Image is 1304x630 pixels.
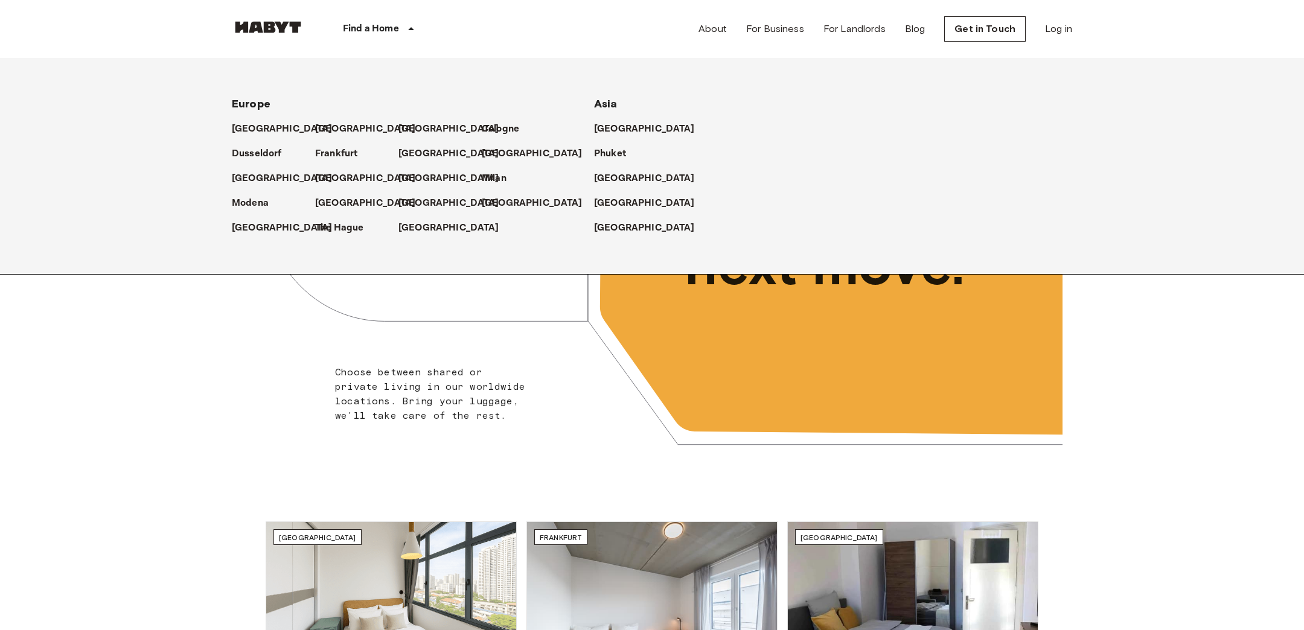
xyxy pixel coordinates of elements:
[594,221,707,235] a: [GEOGRAPHIC_DATA]
[315,171,428,186] a: [GEOGRAPHIC_DATA]
[315,122,428,136] a: [GEOGRAPHIC_DATA]
[315,171,416,186] p: [GEOGRAPHIC_DATA]
[746,22,804,36] a: For Business
[482,196,583,211] p: [GEOGRAPHIC_DATA]
[232,171,333,186] p: [GEOGRAPHIC_DATA]
[398,171,511,186] a: [GEOGRAPHIC_DATA]
[315,221,376,235] a: The Hague
[315,196,416,211] p: [GEOGRAPHIC_DATA]
[398,122,499,136] p: [GEOGRAPHIC_DATA]
[398,221,499,235] p: [GEOGRAPHIC_DATA]
[315,122,416,136] p: [GEOGRAPHIC_DATA]
[594,147,626,161] p: Phuket
[905,22,925,36] a: Blog
[315,147,357,161] p: Frankfurt
[232,196,269,211] p: Modena
[944,16,1026,42] a: Get in Touch
[343,22,399,36] p: Find a Home
[594,171,695,186] p: [GEOGRAPHIC_DATA]
[335,366,525,421] span: Choose between shared or private living in our worldwide locations. Bring your luggage, we'll tak...
[698,22,727,36] a: About
[482,122,531,136] a: Cologne
[232,221,345,235] a: [GEOGRAPHIC_DATA]
[315,221,363,235] p: The Hague
[482,171,519,186] a: Milan
[594,171,707,186] a: [GEOGRAPHIC_DATA]
[315,196,428,211] a: [GEOGRAPHIC_DATA]
[482,147,583,161] p: [GEOGRAPHIC_DATA]
[398,196,499,211] p: [GEOGRAPHIC_DATA]
[594,122,695,136] p: [GEOGRAPHIC_DATA]
[279,533,356,542] span: [GEOGRAPHIC_DATA]
[482,147,595,161] a: [GEOGRAPHIC_DATA]
[1045,22,1072,36] a: Log in
[482,122,519,136] p: Cologne
[398,147,511,161] a: [GEOGRAPHIC_DATA]
[398,147,499,161] p: [GEOGRAPHIC_DATA]
[482,171,507,186] p: Milan
[315,147,369,161] a: Frankfurt
[232,196,281,211] a: Modena
[540,533,582,542] span: Frankfurt
[232,122,345,136] a: [GEOGRAPHIC_DATA]
[232,122,333,136] p: [GEOGRAPHIC_DATA]
[232,171,345,186] a: [GEOGRAPHIC_DATA]
[398,171,499,186] p: [GEOGRAPHIC_DATA]
[685,174,1013,296] span: Unlock your next move.
[398,221,511,235] a: [GEOGRAPHIC_DATA]
[801,533,878,542] span: [GEOGRAPHIC_DATA]
[232,221,333,235] p: [GEOGRAPHIC_DATA]
[232,147,294,161] a: Dusseldorf
[232,147,282,161] p: Dusseldorf
[594,97,618,110] span: Asia
[594,196,695,211] p: [GEOGRAPHIC_DATA]
[398,196,511,211] a: [GEOGRAPHIC_DATA]
[232,21,304,33] img: Habyt
[594,122,707,136] a: [GEOGRAPHIC_DATA]
[594,221,695,235] p: [GEOGRAPHIC_DATA]
[823,22,886,36] a: For Landlords
[594,196,707,211] a: [GEOGRAPHIC_DATA]
[482,196,595,211] a: [GEOGRAPHIC_DATA]
[232,97,270,110] span: Europe
[398,122,511,136] a: [GEOGRAPHIC_DATA]
[594,147,638,161] a: Phuket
